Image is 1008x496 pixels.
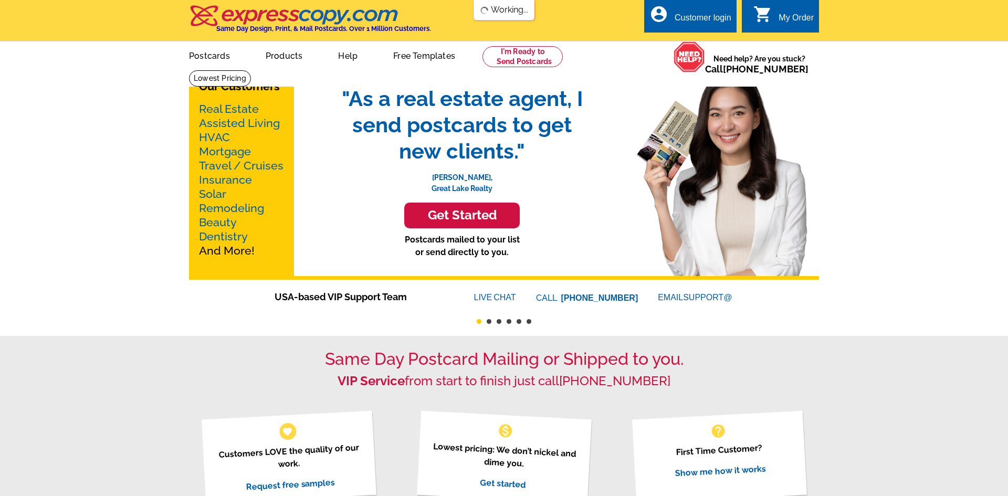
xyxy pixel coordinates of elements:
[429,440,578,473] p: Lowest pricing: We don’t nickel and dime you.
[658,293,733,302] a: EMAILSUPPORT@
[189,349,819,369] h1: Same Day Postcard Mailing or Shipped to you.
[199,159,283,172] a: Travel / Cruises
[561,293,638,302] a: [PHONE_NUMBER]
[705,64,808,75] span: Call
[338,373,405,388] strong: VIP Service
[199,131,230,144] a: HVAC
[199,117,280,130] a: Assisted Living
[199,202,264,215] a: Remodeling
[753,12,814,25] a: shopping_cart My Order
[474,293,516,302] a: LIVECHAT
[189,374,819,389] h2: from start to finish just call
[480,6,489,15] img: loading...
[275,290,443,304] span: USA-based VIP Support Team
[705,54,814,75] span: Need help? Are you stuck?
[331,86,593,164] span: "As a real estate agent, I send postcards to get new clients."
[674,41,705,72] img: help
[474,291,494,304] font: LIVE
[331,234,593,259] p: Postcards mailed to your list or send directly to you.
[527,319,531,324] button: 6 of 6
[282,426,293,437] span: favorite
[497,319,501,324] button: 3 of 6
[216,25,431,33] h4: Same Day Design, Print, & Mail Postcards. Over 1 Million Customers.
[199,230,248,243] a: Dentistry
[199,102,259,115] a: Real Estate
[517,319,521,324] button: 5 of 6
[189,13,431,33] a: Same Day Design, Print, & Mail Postcards. Over 1 Million Customers.
[417,208,507,223] h3: Get Started
[559,373,670,388] a: [PHONE_NUMBER]
[245,477,335,492] a: Request free samples
[649,5,668,24] i: account_circle
[199,187,226,200] a: Solar
[376,43,472,67] a: Free Templates
[199,145,251,158] a: Mortgage
[199,216,237,229] a: Beauty
[675,463,766,478] a: Show me how it works
[649,12,731,25] a: account_circle Customer login
[199,102,284,258] p: And More!
[753,5,772,24] i: shopping_cart
[331,164,593,194] p: [PERSON_NAME], Great Lake Realty
[331,203,593,228] a: Get Started
[710,423,727,439] span: help
[723,64,808,75] a: [PHONE_NUMBER]
[214,441,363,474] p: Customers LOVE the quality of our work.
[507,319,511,324] button: 4 of 6
[536,292,559,304] font: CALL
[321,43,374,67] a: Help
[683,291,733,304] font: SUPPORT@
[479,477,526,490] a: Get started
[675,13,731,28] div: Customer login
[645,440,793,460] p: First Time Customer?
[199,173,252,186] a: Insurance
[497,423,514,439] span: monetization_on
[779,13,814,28] div: My Order
[249,43,320,67] a: Products
[477,319,481,324] button: 1 of 6
[172,43,247,67] a: Postcards
[487,319,491,324] button: 2 of 6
